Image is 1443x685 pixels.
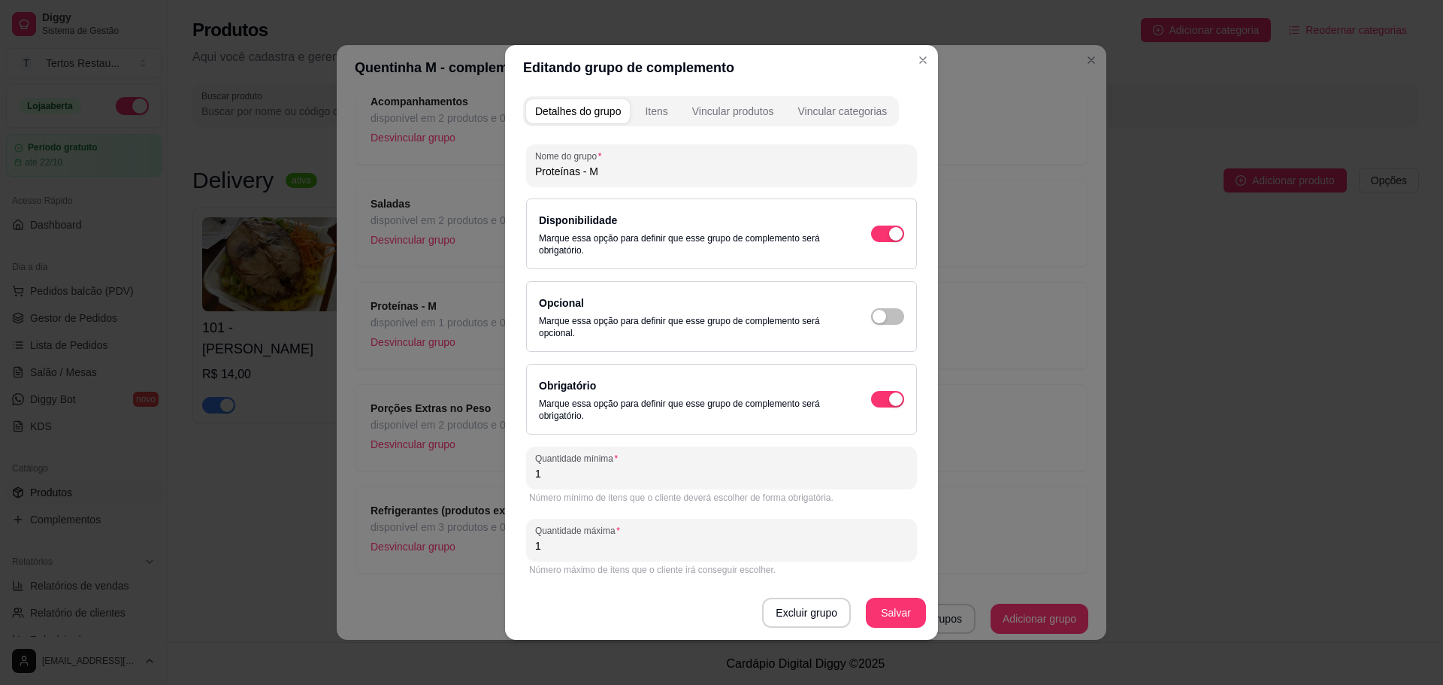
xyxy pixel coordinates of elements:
p: Marque essa opção para definir que esse grupo de complemento será obrigatório. [539,232,841,256]
header: Editando grupo de complemento [505,45,938,90]
div: Vincular categorias [797,104,887,119]
div: complement-group [523,96,920,126]
label: Quantidade mínima [535,452,623,465]
p: Marque essa opção para definir que esse grupo de complemento será opcional. [539,315,841,339]
label: Obrigatório [539,380,596,392]
input: Nome do grupo [535,164,908,179]
div: Detalhes do grupo [535,104,621,119]
button: Excluir grupo [762,598,851,628]
label: Quantidade máxima [535,524,625,537]
label: Nome do grupo [535,150,607,162]
label: Disponibilidade [539,214,617,226]
div: Vincular produtos [692,104,774,119]
div: Itens [645,104,667,119]
div: Número mínimo de itens que o cliente deverá escolher de forma obrigatória. [529,492,914,504]
div: Número máximo de itens que o cliente irá conseguir escolher. [529,564,914,576]
input: Quantidade máxima [535,538,908,553]
button: Close [911,48,935,72]
label: Opcional [539,297,584,309]
button: Salvar [866,598,926,628]
div: complement-group [523,96,899,126]
input: Quantidade mínima [535,466,908,481]
p: Marque essa opção para definir que esse grupo de complemento será obrigatório. [539,398,841,422]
